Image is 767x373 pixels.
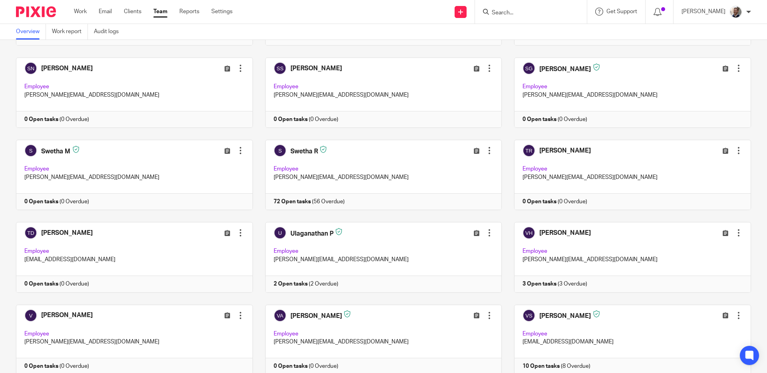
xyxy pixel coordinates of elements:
[729,6,742,18] img: Matt%20Circle.png
[124,8,141,16] a: Clients
[74,8,87,16] a: Work
[16,24,46,40] a: Overview
[491,10,563,17] input: Search
[682,8,725,16] p: [PERSON_NAME]
[606,9,637,14] span: Get Support
[94,24,125,40] a: Audit logs
[153,8,167,16] a: Team
[211,8,232,16] a: Settings
[52,24,88,40] a: Work report
[16,6,56,17] img: Pixie
[179,8,199,16] a: Reports
[99,8,112,16] a: Email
